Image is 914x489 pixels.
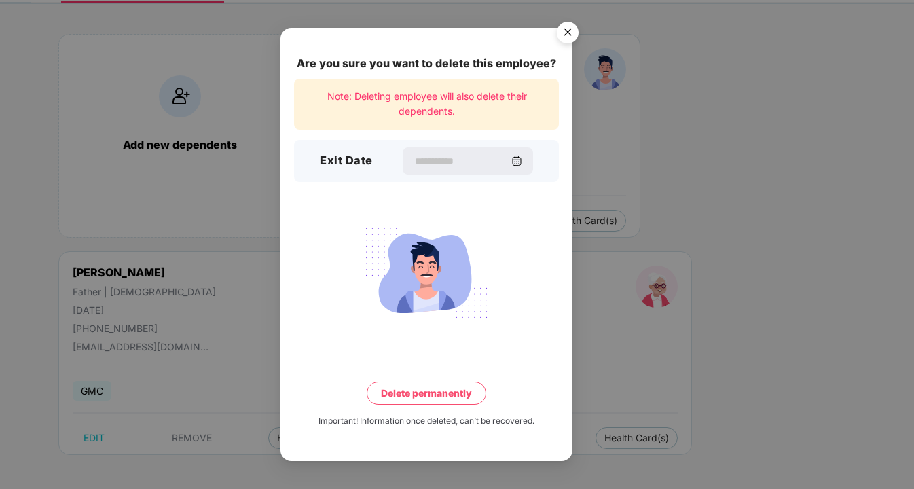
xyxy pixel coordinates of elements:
[367,381,486,404] button: Delete permanently
[511,156,522,166] img: svg+xml;base64,PHN2ZyBpZD0iQ2FsZW5kYXItMzJ4MzIiIHhtbG5zPSJodHRwOi8vd3d3LnczLm9yZy8yMDAwL3N2ZyIgd2...
[318,414,534,427] div: Important! Information once deleted, can’t be recovered.
[549,15,585,52] button: Close
[320,152,373,170] h3: Exit Date
[294,79,559,130] div: Note: Deleting employee will also delete their dependents.
[549,15,587,53] img: svg+xml;base64,PHN2ZyB4bWxucz0iaHR0cDovL3d3dy53My5vcmcvMjAwMC9zdmciIHdpZHRoPSI1NiIgaGVpZ2h0PSI1Ni...
[350,219,502,325] img: svg+xml;base64,PHN2ZyB4bWxucz0iaHR0cDovL3d3dy53My5vcmcvMjAwMC9zdmciIHdpZHRoPSIyMjQiIGhlaWdodD0iMT...
[294,55,559,72] div: Are you sure you want to delete this employee?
